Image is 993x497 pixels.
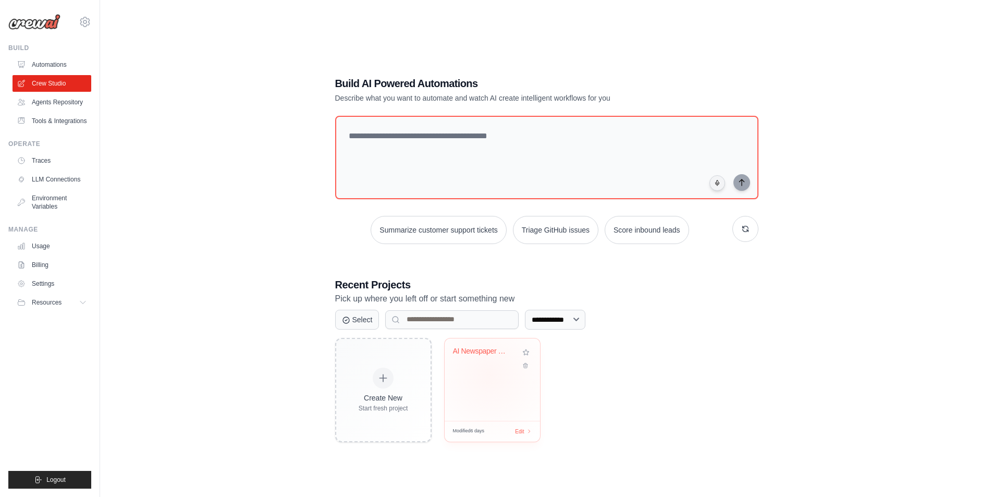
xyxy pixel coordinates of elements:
[32,298,62,307] span: Resources
[8,44,91,52] div: Build
[335,93,685,103] p: Describe what you want to automate and watch AI create intelligent workflows for you
[453,347,516,356] div: AI Newspaper Writer Team
[13,275,91,292] a: Settings
[13,75,91,92] a: Crew Studio
[515,428,524,435] span: Edit
[520,360,532,371] button: Delete project
[13,94,91,111] a: Agents Repository
[13,56,91,73] a: Automations
[732,216,758,242] button: Get new suggestions
[13,171,91,188] a: LLM Connections
[709,175,725,191] button: Click to speak your automation idea
[13,113,91,129] a: Tools & Integrations
[13,238,91,254] a: Usage
[335,310,379,330] button: Select
[335,277,758,292] h3: Recent Projects
[605,216,689,244] button: Score inbound leads
[8,14,60,30] img: Logo
[8,471,91,489] button: Logout
[453,428,485,435] span: Modified 6 days
[335,292,758,306] p: Pick up where you left off or start something new
[46,476,66,484] span: Logout
[520,347,532,358] button: Add to favorites
[13,152,91,169] a: Traces
[13,257,91,273] a: Billing
[359,393,408,403] div: Create New
[335,76,685,91] h1: Build AI Powered Automations
[8,140,91,148] div: Operate
[13,190,91,215] a: Environment Variables
[13,294,91,311] button: Resources
[371,216,506,244] button: Summarize customer support tickets
[359,404,408,413] div: Start fresh project
[8,225,91,234] div: Manage
[513,216,598,244] button: Triage GitHub issues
